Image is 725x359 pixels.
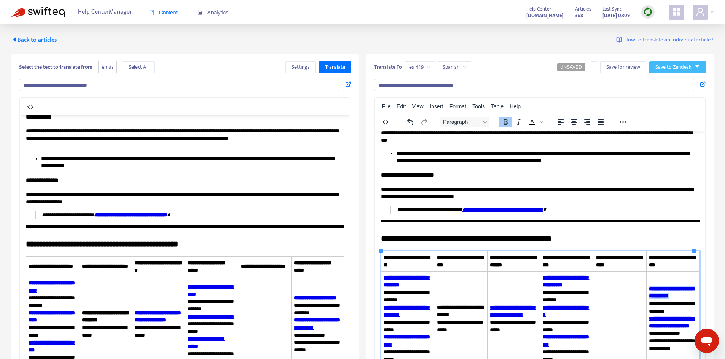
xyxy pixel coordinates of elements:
[655,63,692,71] span: Save to Zendesk
[11,7,65,17] img: Swifteq
[382,103,391,109] span: File
[198,10,203,15] span: area-chart
[397,103,406,109] span: Edit
[624,36,714,44] span: How to translate an individual article?
[696,7,705,16] span: user
[554,117,567,127] button: Align left
[472,103,485,109] span: Tools
[443,119,480,125] span: Paragraph
[292,63,310,71] span: Settings
[443,62,467,73] span: Spanish
[602,5,622,13] span: Last Sync
[575,5,591,13] span: Articles
[510,103,521,109] span: Help
[499,117,512,127] button: Bold
[526,11,564,20] a: [DOMAIN_NAME]
[672,7,681,16] span: appstore
[98,61,117,73] span: en-us
[567,117,580,127] button: Align center
[404,117,417,127] button: Undo
[198,9,229,16] span: Analytics
[19,63,92,71] b: Select the text to translate from
[409,62,430,73] span: es-419
[616,37,622,43] img: image-link
[512,117,525,127] button: Italic
[149,10,155,15] span: book
[449,103,466,109] span: Format
[123,61,155,73] button: Select All
[430,103,443,109] span: Insert
[526,117,545,127] div: Text color Black
[695,64,700,69] span: caret-down
[606,63,640,71] span: Save for review
[412,103,424,109] span: View
[526,5,551,13] span: Help Center
[616,36,714,44] a: How to translate an individual article?
[374,63,402,71] b: Translate To
[591,61,597,73] button: more
[491,103,504,109] span: Table
[129,63,148,71] span: Select All
[11,35,57,45] span: Back to articles
[285,61,316,73] button: Settings
[440,117,489,127] button: Block Paragraph
[575,11,583,20] strong: 368
[591,64,597,69] span: more
[417,117,430,127] button: Redo
[617,117,629,127] button: Reveal or hide additional toolbar items
[325,63,345,71] span: Translate
[581,117,594,127] button: Align right
[11,36,18,43] span: caret-left
[643,7,653,17] img: sync.dc5367851b00ba804db3.png
[602,11,630,20] strong: [DATE] 07:09
[695,329,719,353] iframe: Button to launch messaging window
[319,61,351,73] button: Translate
[560,65,582,70] span: UNSAVED
[78,5,132,19] span: Help Center Manager
[594,117,607,127] button: Justify
[649,61,706,73] button: Save to Zendeskcaret-down
[600,61,646,73] button: Save for review
[149,9,178,16] span: Content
